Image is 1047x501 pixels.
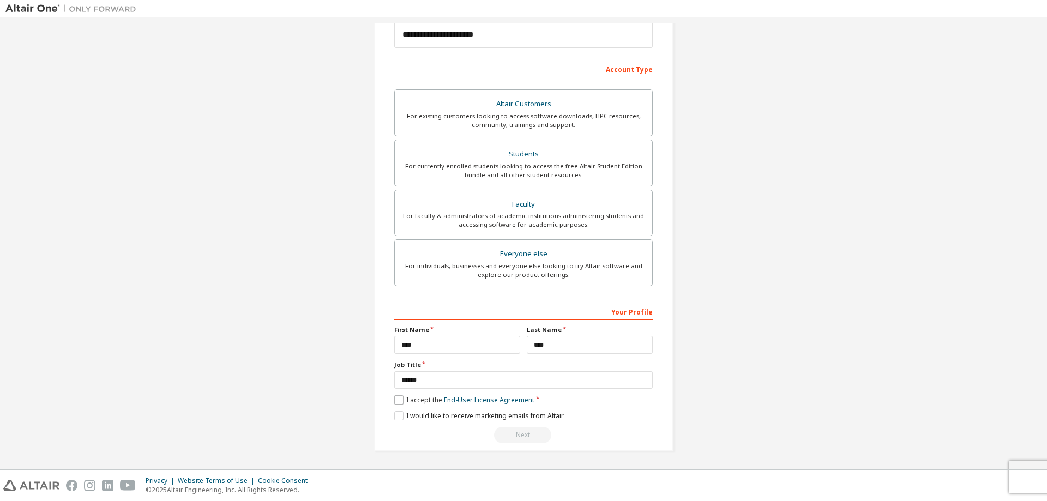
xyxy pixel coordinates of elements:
[120,480,136,491] img: youtube.svg
[401,212,646,229] div: For faculty & administrators of academic institutions administering students and accessing softwa...
[394,360,653,369] label: Job Title
[401,262,646,279] div: For individuals, businesses and everyone else looking to try Altair software and explore our prod...
[5,3,142,14] img: Altair One
[401,197,646,212] div: Faculty
[394,60,653,77] div: Account Type
[401,96,646,112] div: Altair Customers
[394,395,534,405] label: I accept the
[394,427,653,443] div: Read and acccept EULA to continue
[527,325,653,334] label: Last Name
[258,476,314,485] div: Cookie Consent
[401,147,646,162] div: Students
[401,246,646,262] div: Everyone else
[102,480,113,491] img: linkedin.svg
[444,395,534,405] a: End-User License Agreement
[178,476,258,485] div: Website Terms of Use
[394,325,520,334] label: First Name
[84,480,95,491] img: instagram.svg
[401,162,646,179] div: For currently enrolled students looking to access the free Altair Student Edition bundle and all ...
[394,411,564,420] label: I would like to receive marketing emails from Altair
[401,112,646,129] div: For existing customers looking to access software downloads, HPC resources, community, trainings ...
[394,303,653,320] div: Your Profile
[146,485,314,494] p: © 2025 Altair Engineering, Inc. All Rights Reserved.
[146,476,178,485] div: Privacy
[66,480,77,491] img: facebook.svg
[3,480,59,491] img: altair_logo.svg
